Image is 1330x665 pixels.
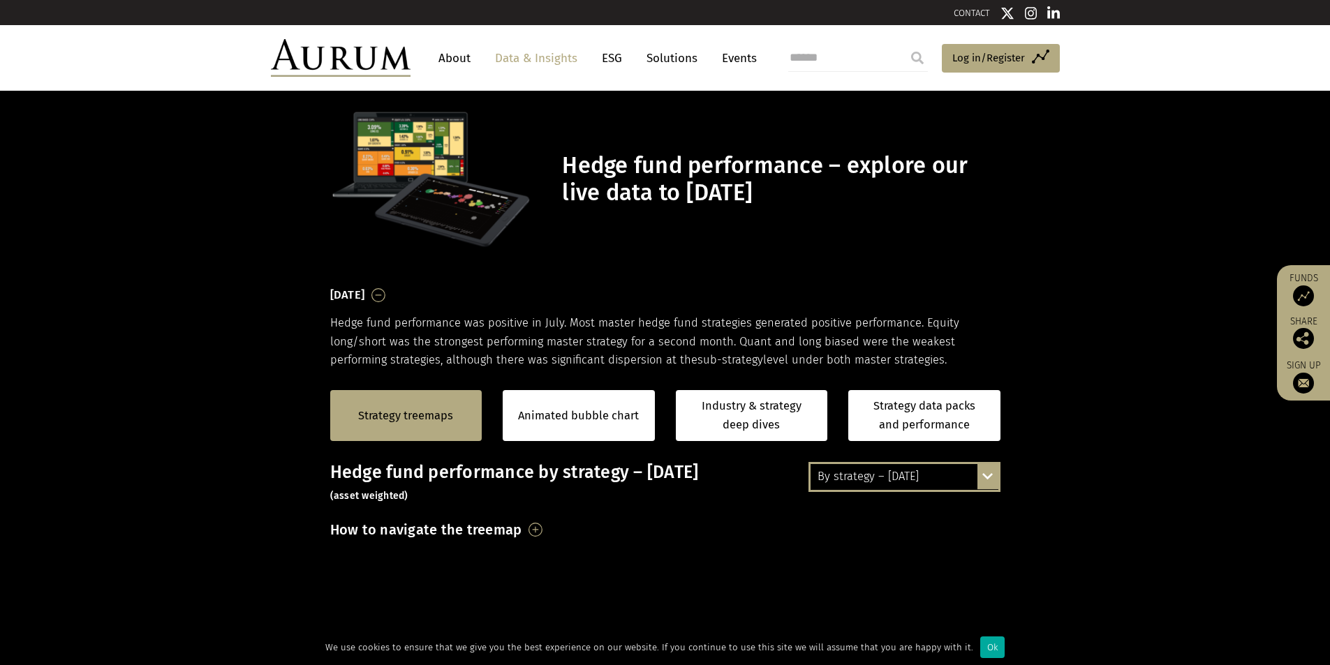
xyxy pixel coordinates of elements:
[811,464,998,489] div: By strategy – [DATE]
[330,462,1000,504] h3: Hedge fund performance by strategy – [DATE]
[562,152,996,207] h1: Hedge fund performance – explore our live data to [DATE]
[1284,317,1323,349] div: Share
[271,39,411,77] img: Aurum
[697,353,763,366] span: sub-strategy
[1293,373,1314,394] img: Sign up to our newsletter
[1284,272,1323,306] a: Funds
[980,636,1005,658] div: Ok
[330,314,1000,369] p: Hedge fund performance was positive in July. Most master hedge fund strategies generated positive...
[1025,6,1037,20] img: Instagram icon
[903,44,931,72] input: Submit
[1047,6,1060,20] img: Linkedin icon
[1284,359,1323,394] a: Sign up
[595,45,629,71] a: ESG
[488,45,584,71] a: Data & Insights
[676,390,828,441] a: Industry & strategy deep dives
[330,518,522,541] h3: How to navigate the treemap
[518,407,639,425] a: Animated bubble chart
[640,45,704,71] a: Solutions
[952,50,1025,66] span: Log in/Register
[330,285,365,306] h3: [DATE]
[1000,6,1014,20] img: Twitter icon
[358,407,453,425] a: Strategy treemaps
[942,44,1060,73] a: Log in/Register
[1293,328,1314,349] img: Share this post
[330,490,408,502] small: (asset weighted)
[848,390,1000,441] a: Strategy data packs and performance
[431,45,478,71] a: About
[954,8,990,18] a: CONTACT
[715,45,757,71] a: Events
[1293,285,1314,306] img: Access Funds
